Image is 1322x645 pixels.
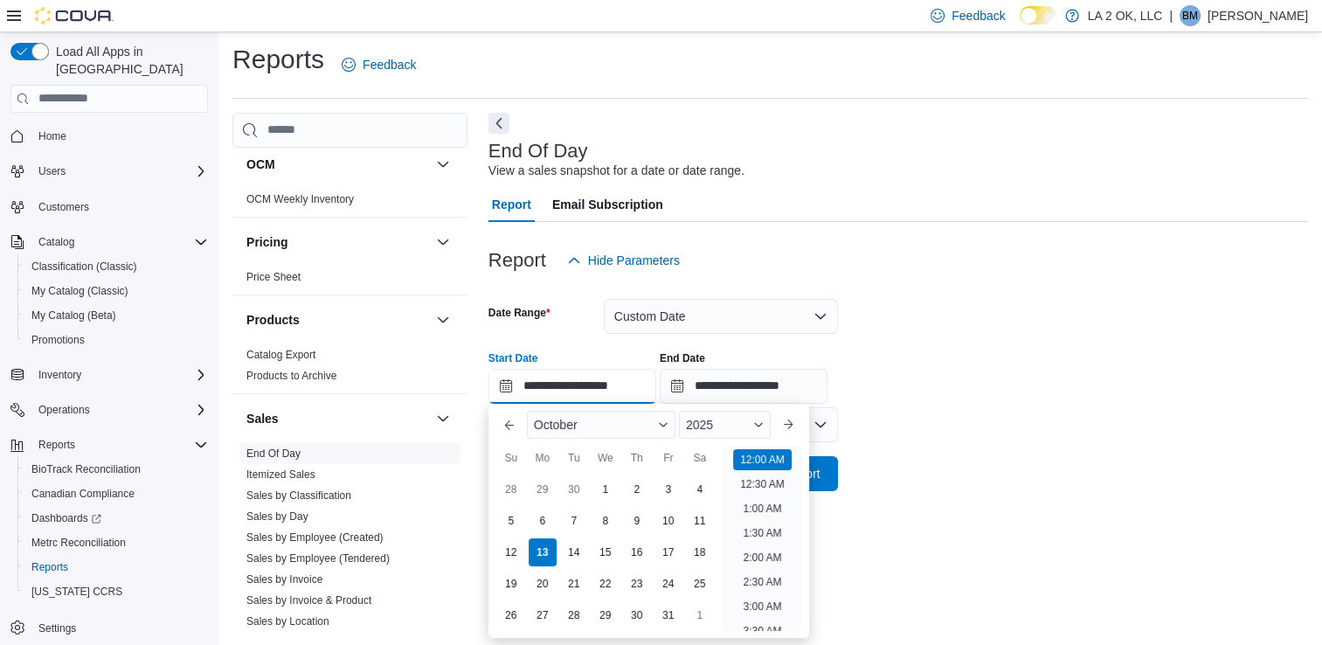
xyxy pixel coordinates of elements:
span: Dashboards [31,511,101,525]
div: Sa [686,444,714,472]
span: Customers [31,196,208,218]
span: My Catalog (Beta) [24,305,208,326]
span: Promotions [31,333,85,347]
div: day-4 [686,475,714,503]
button: Products [246,311,429,329]
span: Canadian Compliance [31,487,135,501]
span: Dashboards [24,508,208,529]
a: Sales by Classification [246,489,351,502]
span: Inventory [38,368,81,382]
span: Itemized Sales [246,468,315,482]
button: Reports [3,433,215,457]
button: Products [433,309,453,330]
input: Press the down key to open a popover containing a calendar. [660,369,827,404]
a: Canadian Compliance [24,483,142,504]
button: Users [3,159,215,184]
div: day-2 [623,475,651,503]
div: day-31 [654,601,682,629]
a: [US_STATE] CCRS [24,581,129,602]
a: Products to Archive [246,370,336,382]
span: My Catalog (Classic) [31,284,128,298]
a: Reports [24,557,75,578]
button: Catalog [31,232,81,253]
a: Sales by Invoice & Product [246,594,371,607]
span: Products to Archive [246,369,336,383]
a: My Catalog (Classic) [24,281,135,302]
img: Cova [35,7,114,24]
div: day-28 [560,601,588,629]
div: day-27 [529,601,557,629]
li: 2:00 AM [736,547,788,568]
h3: Report [488,250,546,271]
a: Dashboards [17,506,215,531]
span: OCM Weekly Inventory [246,192,354,206]
div: day-5 [497,507,525,535]
span: Users [31,161,208,182]
span: Email Subscription [552,187,663,222]
a: Metrc Reconciliation [24,532,133,553]
button: [US_STATE] CCRS [17,579,215,604]
a: Home [31,126,73,147]
button: Customers [3,194,215,219]
div: day-6 [529,507,557,535]
div: Fr [654,444,682,472]
a: Promotions [24,329,92,350]
input: Dark Mode [1020,6,1056,24]
input: Press the down key to enter a popover containing a calendar. Press the escape key to close the po... [488,369,656,404]
div: day-30 [560,475,588,503]
a: Price Sheet [246,271,301,283]
button: Hide Parameters [560,243,687,278]
div: Brittany M [1180,5,1201,26]
div: day-1 [686,601,714,629]
span: BM [1182,5,1198,26]
span: End Of Day [246,447,301,461]
div: day-8 [592,507,619,535]
span: Canadian Compliance [24,483,208,504]
div: Mo [529,444,557,472]
li: 12:00 AM [733,449,792,470]
button: Canadian Compliance [17,482,215,506]
span: Sales by Location [246,614,329,628]
button: Inventory [31,364,88,385]
h3: End Of Day [488,141,588,162]
span: Metrc Reconciliation [31,536,126,550]
div: day-14 [560,538,588,566]
a: Sales by Employee (Created) [246,531,384,544]
div: day-26 [497,601,525,629]
a: Sales by Day [246,510,308,523]
li: 3:00 AM [736,596,788,617]
div: We [592,444,619,472]
li: 2:30 AM [736,572,788,593]
div: day-1 [592,475,619,503]
button: Open list of options [813,418,827,432]
span: [US_STATE] CCRS [31,585,122,599]
div: day-29 [592,601,619,629]
div: OCM [232,189,467,217]
div: Button. Open the year selector. 2025 is currently selected. [679,411,771,439]
a: My Catalog (Beta) [24,305,123,326]
div: day-16 [623,538,651,566]
li: 3:30 AM [736,621,788,642]
span: BioTrack Reconciliation [31,462,141,476]
div: day-19 [497,570,525,598]
span: Customers [38,200,89,214]
a: OCM Weekly Inventory [246,193,354,205]
span: Price Sheet [246,270,301,284]
button: BioTrack Reconciliation [17,457,215,482]
div: day-24 [654,570,682,598]
button: Pricing [246,233,429,251]
span: Sales by Invoice [246,572,322,586]
button: Next [488,113,509,134]
a: End Of Day [246,447,301,460]
label: Start Date [488,351,538,365]
div: day-11 [686,507,714,535]
a: Customers [31,197,96,218]
div: day-15 [592,538,619,566]
div: Button. Open the month selector. October is currently selected. [527,411,675,439]
div: day-7 [560,507,588,535]
span: Feedback [952,7,1005,24]
span: Feedback [363,56,416,73]
div: Pricing [232,267,467,295]
h1: Reports [232,42,324,77]
span: My Catalog (Beta) [31,309,116,322]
